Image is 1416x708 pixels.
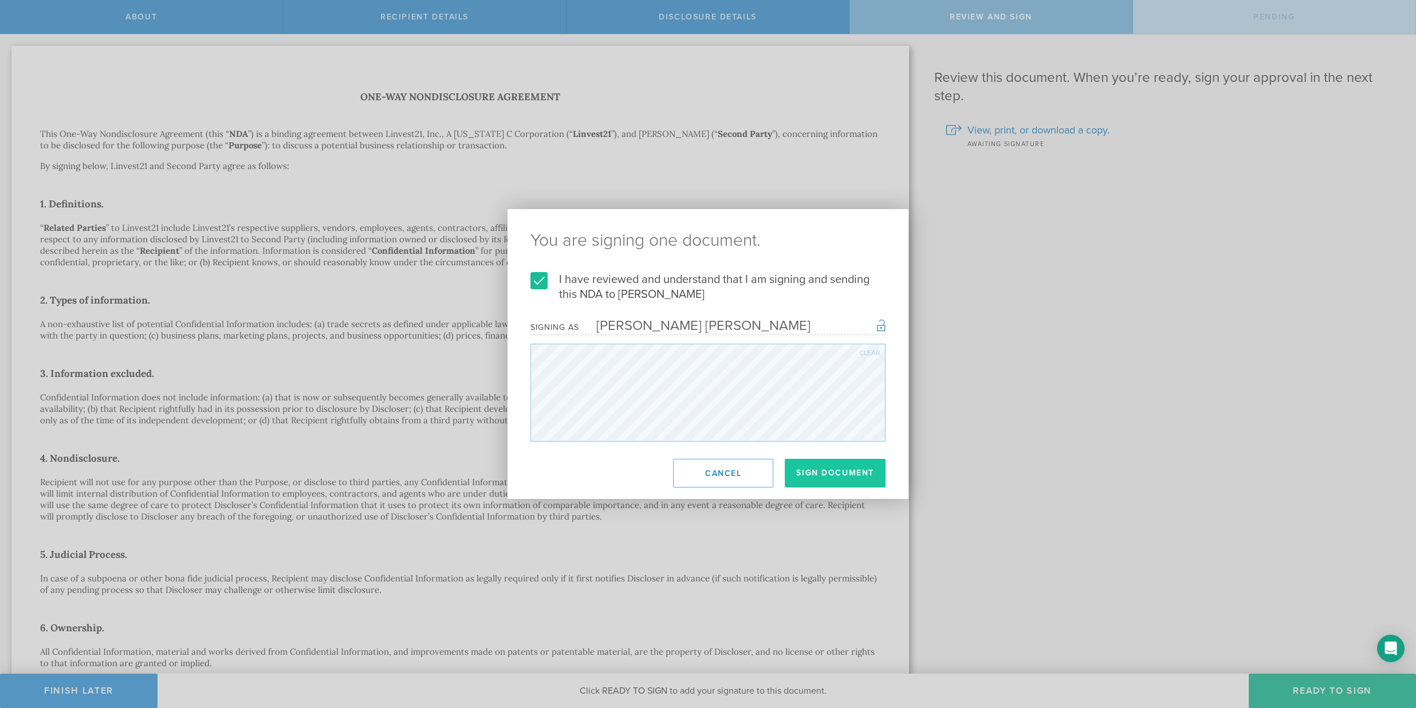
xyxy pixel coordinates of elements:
[530,232,886,249] ng-pluralize: You are signing one document.
[673,459,773,487] button: Cancel
[530,322,579,332] div: Signing as
[785,459,886,487] button: Sign Document
[1377,635,1405,662] div: Open Intercom Messenger
[530,272,886,302] label: I have reviewed and understand that I am signing and sending this NDA to [PERSON_NAME]
[579,317,811,334] div: [PERSON_NAME] [PERSON_NAME]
